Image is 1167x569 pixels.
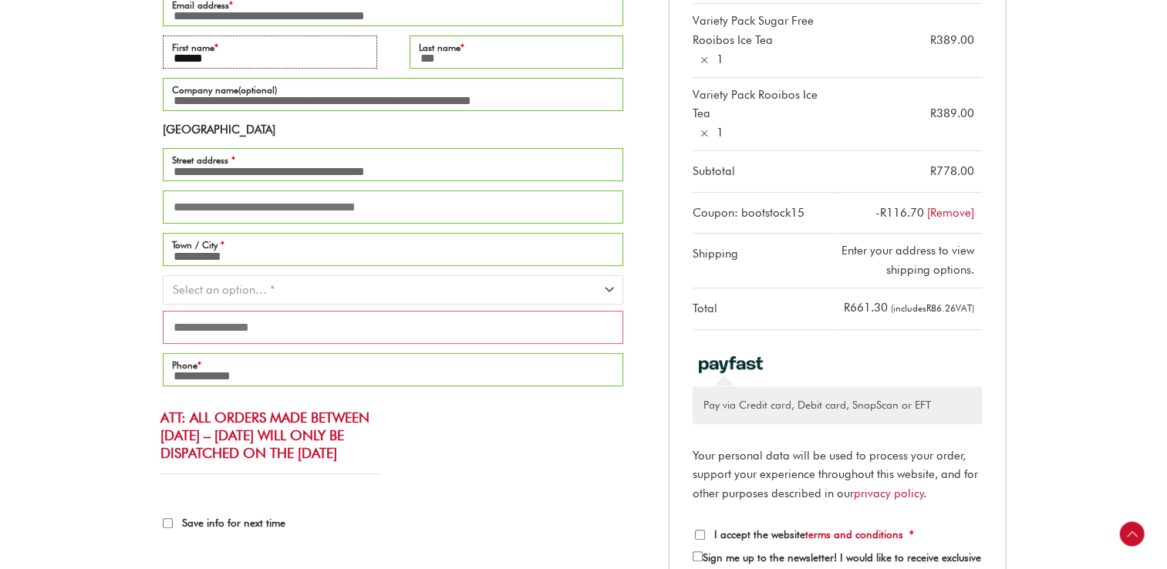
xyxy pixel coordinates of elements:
[695,530,705,540] input: I accept the websiteterms and conditions *
[844,301,888,315] bdi: 661.30
[891,302,974,314] small: (includes VAT)
[693,446,982,503] p: Your personal data will be used to process your order, support your experience throughout this we...
[714,528,903,540] span: I accept the website
[163,275,623,304] span: Province
[926,302,956,314] span: 86.26
[693,86,826,124] div: Variety Pack Rooibos Ice Tea
[880,206,886,220] span: R
[703,397,971,413] p: Pay via Credit card, Debit card, SnapScan or EFT
[693,151,834,193] th: Subtotal
[160,393,379,474] h3: ATT: ALL ORDERS MADE BETWEEN [DATE] – [DATE] WILL ONLY BE DISPATCHED ON THE [DATE]
[844,301,850,315] span: R
[700,123,723,143] strong: × 1
[693,551,703,561] input: Sign me up to the newsletter! I would like to receive exclusive info about discounts and all thin...
[693,193,834,234] th: Coupon: bootstock15
[173,283,275,297] span: Select an option… *
[693,288,834,330] th: Total
[163,518,173,528] input: Save info for next time
[930,164,936,178] span: R
[182,517,285,529] span: Save info for next time
[842,244,974,277] span: Enter your address to view shipping options.
[163,123,275,136] strong: [GEOGRAPHIC_DATA]
[909,528,914,540] abbr: required
[834,193,982,234] td: -
[926,302,931,314] span: R
[930,106,936,120] span: R
[693,234,834,288] th: Shipping
[927,206,974,220] a: Remove bootstock15 coupon
[693,12,826,50] div: Variety Pack Sugar Free Rooibos Ice Tea
[854,487,924,500] a: privacy policy
[930,33,974,47] bdi: 389.00
[880,206,924,220] span: 116.70
[930,106,974,120] bdi: 389.00
[930,33,936,47] span: R
[700,50,723,69] strong: × 1
[805,528,903,540] a: terms and conditions
[930,164,974,178] bdi: 778.00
